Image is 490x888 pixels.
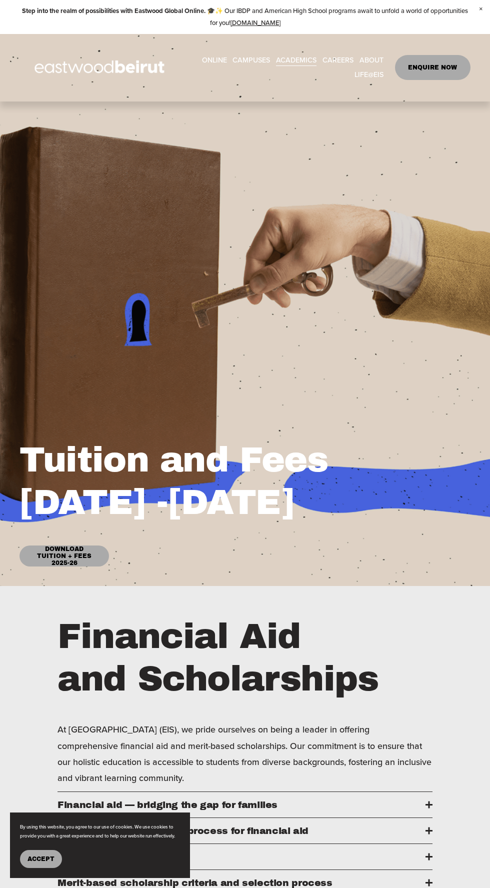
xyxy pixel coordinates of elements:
span: Eligibility and application process for financial aid [57,825,425,836]
a: Download Tuition + Fees 2025-26 [19,545,109,566]
a: folder dropdown [276,53,316,68]
h1: Tuition and Fees [DATE] -[DATE] [19,439,356,524]
a: folder dropdown [232,53,270,68]
span: LIFE@EIS [354,68,383,81]
span: ACADEMICS [276,54,316,67]
span: Merit-based scholarships [57,851,425,862]
p: At [GEOGRAPHIC_DATA] (EIS), we pride ourselves on being a leader in offering comprehensive financ... [57,721,432,786]
a: CAREERS [322,53,353,68]
span: Accept [27,855,54,862]
a: ONLINE [202,53,227,68]
button: Financial aid — bridging the gap for families [57,792,432,817]
span: Financial aid — bridging the gap for families [57,799,425,810]
a: folder dropdown [359,53,383,68]
span: ABOUT [359,54,383,67]
span: CAMPUSES [232,54,270,67]
h1: Financial Aid and Scholarships [57,615,413,700]
p: By using this website, you agree to our use of cookies. We use cookies to provide you with a grea... [20,822,180,840]
section: Cookie banner [10,812,190,878]
a: ENQUIRE NOW [395,55,470,80]
a: [DOMAIN_NAME] [230,18,280,27]
button: Merit-based scholarships [57,844,432,869]
a: folder dropdown [354,67,383,82]
button: Eligibility and application process for financial aid [57,818,432,843]
button: Accept [20,850,62,868]
span: ​​Merit-based scholarship criteria and selection process [57,877,425,888]
img: EastwoodIS Global Site [19,42,182,93]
